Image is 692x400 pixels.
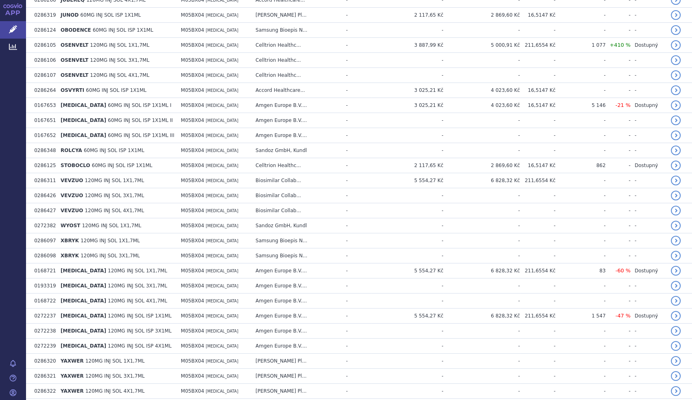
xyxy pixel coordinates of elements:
td: - [372,278,444,293]
td: 0193319 [30,278,57,293]
a: detail [671,266,681,276]
td: Accord Healthcare... [252,83,342,98]
td: - [555,8,605,23]
a: detail [671,341,681,351]
td: 211,6554 Kč [520,38,555,53]
td: - [605,8,630,23]
span: [MEDICAL_DATA] [206,239,238,243]
td: 2 869,60 Kč [443,158,520,173]
span: [MEDICAL_DATA] [206,193,238,198]
td: - [520,233,555,248]
span: 120MG INJ SOL 4X1,7ML [90,72,150,78]
span: M05BX04 [181,298,204,304]
td: Samsung Bioepis N... [252,248,342,263]
td: - [372,128,444,143]
span: [MEDICAL_DATA] [206,73,238,78]
td: - [631,173,667,188]
td: - [372,218,444,233]
span: [MEDICAL_DATA] [206,133,238,138]
td: - [605,158,630,173]
td: - [342,263,372,278]
a: detail [671,221,681,230]
a: detail [671,100,681,110]
td: Dostupný [631,38,667,53]
td: - [631,293,667,309]
td: Celltrion Healthc... [252,38,342,53]
span: 60MG INJ SOL ISP 1X1ML [84,148,144,153]
td: 2 117,65 Kč [372,8,444,23]
span: M05BX04 [181,193,204,198]
td: - [372,68,444,83]
td: Dostupný [631,263,667,278]
a: detail [671,371,681,381]
a: detail [671,326,681,336]
td: - [520,203,555,218]
td: - [372,188,444,203]
td: - [342,98,372,113]
td: - [631,233,667,248]
td: - [631,218,667,233]
span: M05BX04 [181,208,204,213]
td: - [605,173,630,188]
td: - [342,233,372,248]
span: [MEDICAL_DATA] [61,283,106,289]
td: Amgen Europe B.V.... [252,128,342,143]
span: [MEDICAL_DATA] [206,209,238,213]
td: - [342,23,372,38]
span: WYOST [61,223,81,228]
td: - [605,23,630,38]
td: - [443,113,520,128]
td: Celltrion Healthc... [252,158,342,173]
span: VEVZUO [61,178,83,183]
a: detail [671,176,681,185]
td: - [443,53,520,68]
td: - [342,293,372,309]
span: 120MG INJ SOL 4X1,7ML [85,208,144,213]
td: - [342,218,372,233]
span: [MEDICAL_DATA] [206,163,238,168]
span: [MEDICAL_DATA] [206,299,238,303]
td: - [605,278,630,293]
td: - [555,68,605,83]
span: [MEDICAL_DATA] [206,43,238,48]
td: - [605,53,630,68]
span: 60MG INJ SOL ISP 1X1ML III [108,133,174,138]
td: 0286124 [30,23,57,38]
td: - [605,68,630,83]
td: 0286319 [30,8,57,23]
td: 0167653 [30,98,57,113]
td: - [520,113,555,128]
span: M05BX04 [181,238,204,243]
td: - [631,53,667,68]
a: detail [671,40,681,50]
td: - [372,113,444,128]
span: M05BX04 [181,117,204,123]
a: detail [671,10,681,20]
a: detail [671,146,681,155]
td: - [372,23,444,38]
td: 0286097 [30,233,57,248]
td: - [555,83,605,98]
span: [MEDICAL_DATA] [61,133,106,138]
td: - [342,158,372,173]
td: Amgen Europe B.V.... [252,293,342,309]
a: detail [671,386,681,396]
a: detail [671,191,681,200]
span: M05BX04 [181,87,204,93]
td: - [443,143,520,158]
td: - [342,173,372,188]
td: - [555,278,605,293]
td: 3 025,21 Kč [372,98,444,113]
td: - [372,203,444,218]
td: - [443,233,520,248]
td: - [605,218,630,233]
td: Samsung Bioepis N... [252,23,342,38]
td: - [631,23,667,38]
a: detail [671,356,681,366]
td: 0286348 [30,143,57,158]
td: 862 [555,158,605,173]
td: - [631,68,667,83]
span: 120MG INJ SOL 1X1,7ML [82,223,141,228]
span: [MEDICAL_DATA] [206,28,238,33]
td: - [605,203,630,218]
